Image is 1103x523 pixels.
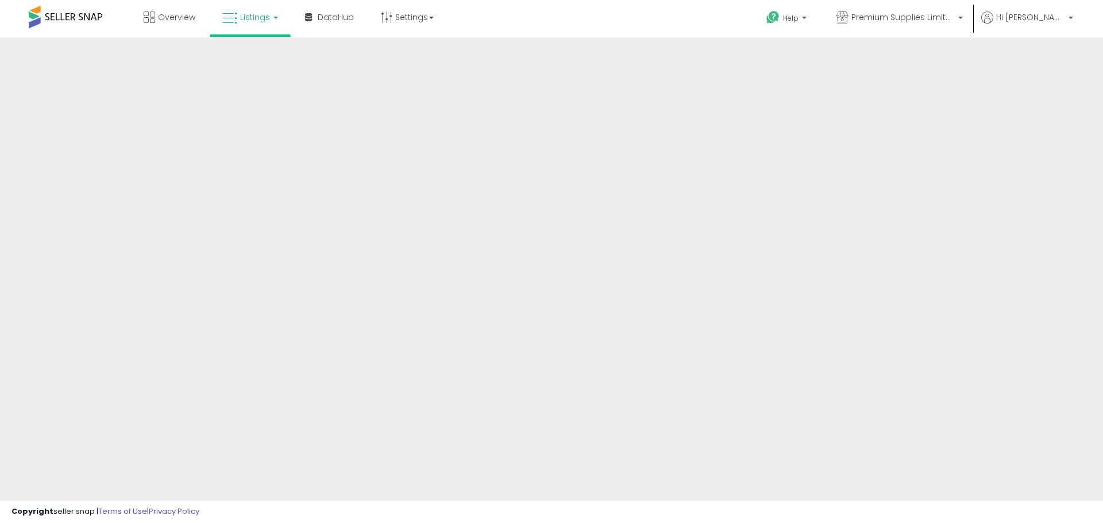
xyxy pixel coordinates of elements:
[757,2,818,37] a: Help
[11,506,53,517] strong: Copyright
[783,13,799,23] span: Help
[981,11,1073,37] a: Hi [PERSON_NAME]
[240,11,270,23] span: Listings
[996,11,1065,23] span: Hi [PERSON_NAME]
[98,506,147,517] a: Terms of Use
[766,10,780,25] i: Get Help
[851,11,955,23] span: Premium Supplies Limited [GEOGRAPHIC_DATA]
[318,11,354,23] span: DataHub
[11,506,199,517] div: seller snap | |
[149,506,199,517] a: Privacy Policy
[158,11,195,23] span: Overview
